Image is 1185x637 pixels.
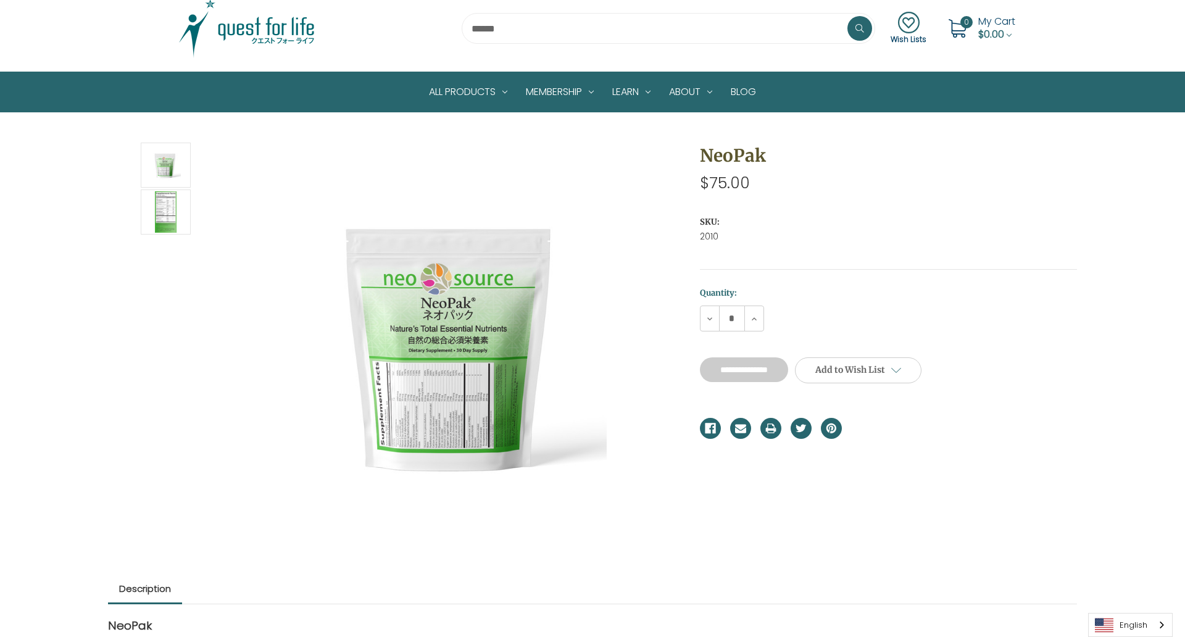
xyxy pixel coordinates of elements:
[960,16,973,28] span: 0
[420,72,517,112] a: All Products
[700,287,1077,299] label: Quantity:
[150,191,181,233] img: ビタミンＡ、ビタミンＣ、ビタミンＤ、ビタミンＥ、チアミン、リボフラビン、ナイアシン、ビタミンＢ６、葉酸、ビタミンＢ12、ビオチン、パントテン酸、カルシウム、ヨウ素、マグネシウム、亜鉛、セレニウム...
[978,14,1015,41] a: Cart with 0 items
[891,12,926,45] a: Wish Lists
[603,72,660,112] a: Learn
[721,72,765,112] a: Blog
[700,230,1077,243] dd: 2010
[150,144,181,186] img: NeoPak
[108,617,152,634] strong: NeoPak
[815,364,885,375] span: Add to Wish List
[660,72,721,112] a: About
[700,172,750,194] span: $75.00
[108,575,182,602] a: Description
[700,143,1077,169] h1: NeoPak
[978,27,1004,41] span: $0.00
[978,14,1015,28] span: My Cart
[517,72,603,112] a: Membership
[298,192,607,501] img: NeoPak
[700,216,1074,228] dt: SKU:
[795,357,921,383] a: Add to Wish List
[760,418,781,439] a: Print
